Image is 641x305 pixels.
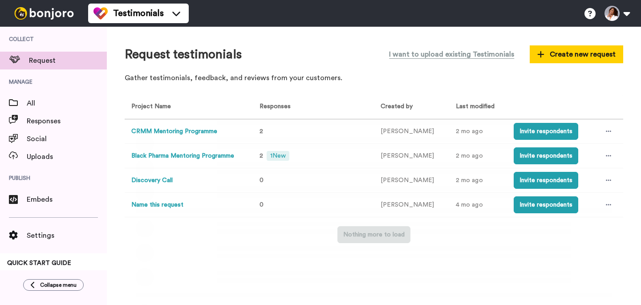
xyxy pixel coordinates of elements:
[40,281,77,289] span: Collapse menu
[374,193,449,217] td: [PERSON_NAME]
[7,260,71,266] span: QUICK START GUIDE
[131,200,183,210] button: Name this request
[23,279,84,291] button: Collapse menu
[449,193,507,217] td: 4 mo ago
[267,151,289,161] span: 1 New
[125,73,623,83] p: Gather testimonials, feedback, and reviews from your customers.
[27,116,107,126] span: Responses
[260,128,263,134] span: 2
[256,103,291,110] span: Responses
[514,196,578,213] button: Invite respondents
[131,176,173,185] button: Discovery Call
[337,226,410,243] button: Nothing more to load
[514,172,578,189] button: Invite respondents
[125,48,242,61] h1: Request testimonials
[29,55,107,66] span: Request
[514,147,578,164] button: Invite respondents
[514,123,578,140] button: Invite respondents
[449,144,507,168] td: 2 mo ago
[260,202,264,208] span: 0
[11,7,77,20] img: bj-logo-header-white.svg
[374,168,449,193] td: [PERSON_NAME]
[374,144,449,168] td: [PERSON_NAME]
[131,127,217,136] button: CRMM Mentoring Programme
[530,45,623,63] button: Create new request
[260,153,263,159] span: 2
[382,45,521,64] button: I want to upload existing Testimonials
[93,6,108,20] img: tm-color.svg
[449,168,507,193] td: 2 mo ago
[27,194,107,205] span: Embeds
[125,95,249,119] th: Project Name
[131,151,234,161] button: Black Pharma Mentoring Programme
[27,98,107,109] span: All
[374,119,449,144] td: [PERSON_NAME]
[113,7,164,20] span: Testimonials
[374,95,449,119] th: Created by
[27,151,107,162] span: Uploads
[537,49,616,60] span: Create new request
[389,49,514,60] span: I want to upload existing Testimonials
[260,177,264,183] span: 0
[449,119,507,144] td: 2 mo ago
[449,95,507,119] th: Last modified
[27,134,107,144] span: Social
[27,230,107,241] span: Settings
